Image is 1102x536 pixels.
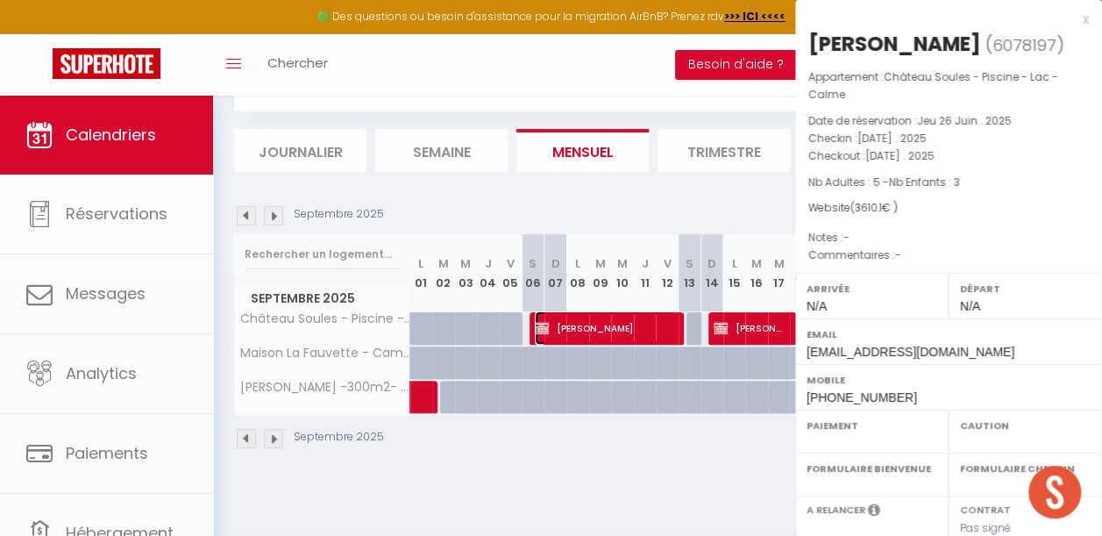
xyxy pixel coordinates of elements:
[807,371,1091,389] label: Mobile
[850,200,898,215] span: ( € )
[807,345,1014,359] span: [EMAIL_ADDRESS][DOMAIN_NAME]
[795,9,1089,30] div: x
[808,30,981,58] div: [PERSON_NAME]
[960,417,1091,434] label: Caution
[807,299,827,313] span: N/A
[808,175,960,189] span: Nb Adultes : 5 -
[868,503,880,522] i: Sélectionner OUI si vous souhaiter envoyer les séquences de messages post-checkout
[808,112,1089,130] p: Date de réservation :
[960,503,1011,514] label: Contrat
[808,247,1089,264] p: Commentaires :
[808,147,1089,165] p: Checkout :
[807,503,865,518] label: A relancer
[895,247,901,262] span: -
[808,68,1089,104] p: Appartement :
[1028,466,1081,518] div: Open chat
[960,280,1091,297] label: Départ
[808,69,1058,102] span: Château Soules - Piscine - Lac - Calme
[807,390,917,404] span: [PHONE_NUMBER]
[808,229,1089,247] p: Notes :
[985,32,1064,57] span: ( )
[855,200,882,215] span: 3610.1
[889,175,960,189] span: Nb Enfants : 3
[857,131,927,146] span: [DATE] . 2025
[917,113,1012,128] span: Jeu 26 Juin . 2025
[807,417,937,434] label: Paiement
[960,520,1011,535] span: Pas signé
[960,460,1091,477] label: Formulaire Checkin
[808,200,1089,217] div: Website
[808,130,1089,147] p: Checkin :
[960,299,980,313] span: N/A
[807,280,937,297] label: Arrivée
[807,325,1091,343] label: Email
[992,34,1056,56] span: 6078197
[865,148,935,163] span: [DATE] . 2025
[807,460,937,477] label: Formulaire Bienvenue
[843,230,850,245] span: -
